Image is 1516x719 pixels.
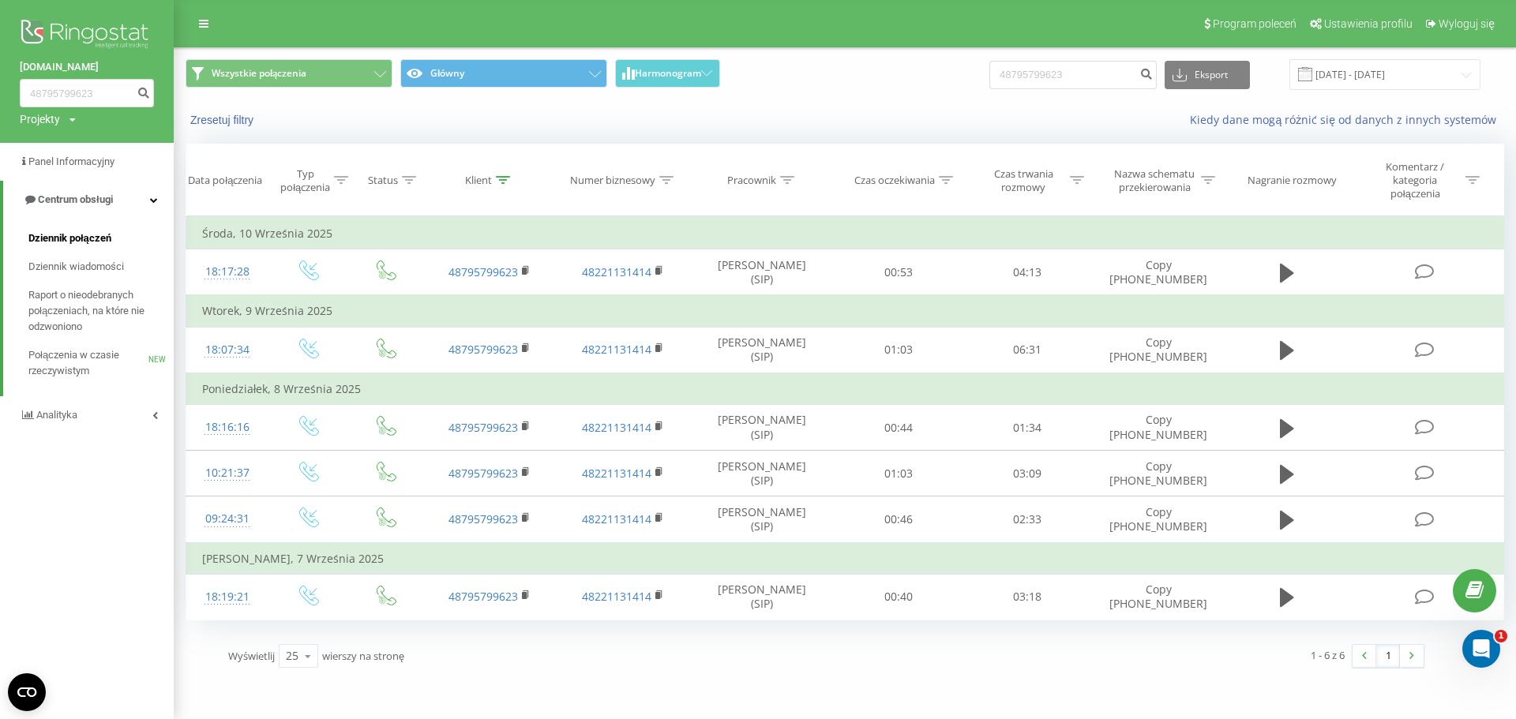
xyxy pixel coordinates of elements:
[448,342,518,357] a: 48795799623
[1092,451,1225,496] td: Copy [PHONE_NUMBER]
[186,113,261,127] button: Zresetuj filtry
[28,281,174,341] a: Raport o nieodebranych połączeniach, na które nie odzwoniono
[202,257,253,287] div: 18:17:28
[582,264,651,279] a: 48221131414
[690,249,834,296] td: [PERSON_NAME] (SIP)
[690,496,834,543] td: [PERSON_NAME] (SIP)
[582,511,651,526] a: 48221131414
[1369,160,1462,200] div: Komentarz / kategoria połączenia
[1092,249,1225,296] td: Copy [PHONE_NUMBER]
[1311,647,1345,663] div: 1 - 6 z 6
[690,451,834,496] td: [PERSON_NAME] (SIP)
[582,342,651,357] a: 48221131414
[28,224,174,253] a: Dziennik połączeń
[1165,61,1250,89] button: Eksport
[1213,17,1296,30] span: Program poleceń
[835,496,963,543] td: 00:46
[20,79,154,107] input: Wyszukiwanie według numeru
[1462,630,1500,668] iframe: Intercom live chat
[20,111,60,127] div: Projekty
[835,249,963,296] td: 00:53
[202,504,253,534] div: 09:24:31
[20,59,154,75] a: [DOMAIN_NAME]
[212,67,306,80] span: Wszystkie połączenia
[1495,630,1507,642] span: 1
[322,649,404,663] span: wierszy na stronę
[1092,496,1225,543] td: Copy [PHONE_NUMBER]
[448,511,518,526] a: 48795799623
[465,174,492,187] div: Klient
[635,68,701,79] span: Harmonogram
[1092,574,1225,620] td: Copy [PHONE_NUMBER]
[1439,17,1495,30] span: Wyloguj się
[835,405,963,451] td: 00:44
[28,230,111,246] span: Dziennik połączeń
[615,59,720,88] button: Harmonogram
[28,287,166,335] span: Raport o nieodebranych połączeniach, na które nie odzwoniono
[989,61,1157,89] input: Wyszukiwanie według numeru
[1092,405,1225,451] td: Copy [PHONE_NUMBER]
[1248,174,1337,187] div: Nagranie rozmowy
[202,582,253,612] div: 18:19:21
[188,174,262,187] div: Data połączenia
[3,181,174,219] a: Centrum obsługi
[186,543,1504,575] td: [PERSON_NAME], 7 Września 2025
[963,405,1092,451] td: 01:34
[963,327,1092,373] td: 06:31
[400,59,607,88] button: Główny
[1092,327,1225,373] td: Copy [PHONE_NUMBER]
[1113,167,1197,194] div: Nazwa schematu przekierowania
[36,409,77,421] span: Analityka
[570,174,655,187] div: Numer biznesowy
[448,589,518,604] a: 48795799623
[286,648,298,664] div: 25
[727,174,776,187] div: Pracownik
[1324,17,1413,30] span: Ustawienia profilu
[186,295,1504,327] td: Wtorek, 9 Września 2025
[28,259,124,275] span: Dziennik wiadomości
[202,458,253,489] div: 10:21:37
[186,59,392,88] button: Wszystkie połączenia
[963,574,1092,620] td: 03:18
[202,412,253,443] div: 18:16:16
[963,496,1092,543] td: 02:33
[963,451,1092,496] td: 03:09
[690,327,834,373] td: [PERSON_NAME] (SIP)
[1376,645,1400,667] a: 1
[280,167,330,194] div: Typ połączenia
[38,193,113,205] span: Centrum obsługi
[835,327,963,373] td: 01:03
[963,249,1092,296] td: 04:13
[854,174,935,187] div: Czas oczekiwania
[448,420,518,435] a: 48795799623
[186,373,1504,405] td: Poniedziałek, 8 Września 2025
[582,589,651,604] a: 48221131414
[1190,112,1504,127] a: Kiedy dane mogą różnić się od danych z innych systemów
[835,451,963,496] td: 01:03
[186,218,1504,249] td: Środa, 10 Września 2025
[228,649,275,663] span: Wyświetlij
[835,574,963,620] td: 00:40
[28,155,114,167] span: Panel Informacyjny
[448,264,518,279] a: 48795799623
[582,420,651,435] a: 48221131414
[981,167,1066,194] div: Czas trwania rozmowy
[8,673,46,711] button: Open CMP widget
[690,405,834,451] td: [PERSON_NAME] (SIP)
[448,466,518,481] a: 48795799623
[28,347,148,379] span: Połączenia w czasie rzeczywistym
[582,466,651,481] a: 48221131414
[690,574,834,620] td: [PERSON_NAME] (SIP)
[202,335,253,365] div: 18:07:34
[20,16,154,55] img: Ringostat logo
[28,253,174,281] a: Dziennik wiadomości
[28,341,174,385] a: Połączenia w czasie rzeczywistymNEW
[368,174,398,187] div: Status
